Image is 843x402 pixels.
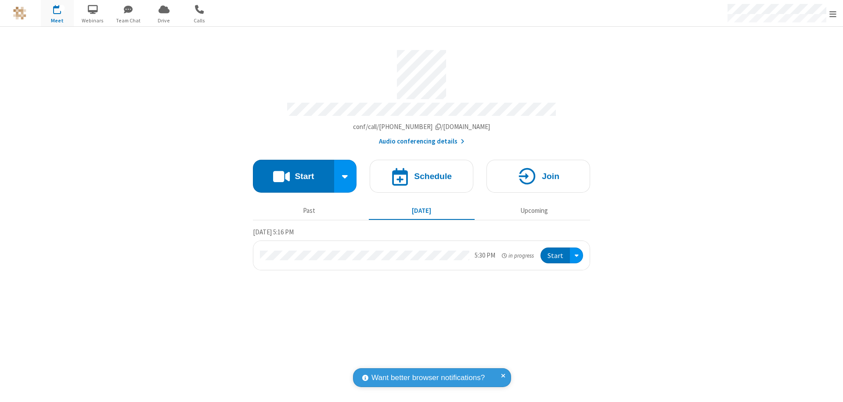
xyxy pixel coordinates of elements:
[502,251,534,260] em: in progress
[183,17,216,25] span: Calls
[76,17,109,25] span: Webinars
[481,202,587,219] button: Upcoming
[353,122,490,131] span: Copy my meeting room link
[369,202,475,219] button: [DATE]
[253,43,590,147] section: Account details
[414,172,452,180] h4: Schedule
[540,248,570,264] button: Start
[256,202,362,219] button: Past
[148,17,180,25] span: Drive
[253,227,590,271] section: Today's Meetings
[253,160,334,193] button: Start
[112,17,145,25] span: Team Chat
[371,372,485,384] span: Want better browser notifications?
[542,172,559,180] h4: Join
[59,5,65,11] div: 1
[41,17,74,25] span: Meet
[370,160,473,193] button: Schedule
[295,172,314,180] h4: Start
[253,228,294,236] span: [DATE] 5:16 PM
[570,248,583,264] div: Open menu
[334,160,357,193] div: Start conference options
[13,7,26,20] img: QA Selenium DO NOT DELETE OR CHANGE
[353,122,490,132] button: Copy my meeting room linkCopy my meeting room link
[379,136,465,147] button: Audio conferencing details
[475,251,495,261] div: 5:30 PM
[486,160,590,193] button: Join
